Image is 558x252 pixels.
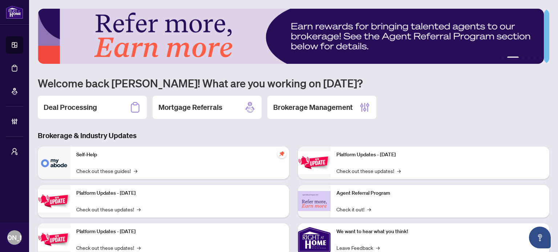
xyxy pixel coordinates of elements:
[336,244,380,252] a: Leave Feedback→
[273,102,353,112] h2: Brokerage Management
[76,205,141,213] a: Check out these updates!→
[76,228,283,236] p: Platform Updates - [DATE]
[336,167,401,175] a: Check out these updates!→
[336,205,371,213] a: Check it out!→
[38,190,70,212] img: Platform Updates - September 16, 2025
[278,149,286,158] span: pushpin
[336,189,543,197] p: Agent Referral Program
[336,151,543,159] p: Platform Updates - [DATE]
[38,146,70,179] img: Self-Help
[38,131,549,141] h3: Brokerage & Industry Updates
[38,9,544,64] img: Slide 1
[533,57,536,59] button: 5
[501,57,504,59] button: 1
[76,151,283,159] p: Self-Help
[397,167,401,175] span: →
[158,102,222,112] h2: Mortgage Referrals
[507,57,519,59] button: 2
[76,189,283,197] p: Platform Updates - [DATE]
[298,151,331,174] img: Platform Updates - June 23, 2025
[6,5,23,19] img: logo
[336,228,543,236] p: We want to hear what you think!
[44,102,97,112] h2: Deal Processing
[376,244,380,252] span: →
[137,244,141,252] span: →
[522,57,525,59] button: 3
[38,76,549,90] h1: Welcome back [PERSON_NAME]! What are you working on [DATE]?
[134,167,137,175] span: →
[137,205,141,213] span: →
[76,167,137,175] a: Check out these guides!→
[11,148,18,155] span: user-switch
[527,57,530,59] button: 4
[38,228,70,251] img: Platform Updates - July 21, 2025
[539,57,542,59] button: 6
[76,244,141,252] a: Check out these updates!→
[529,227,551,248] button: Open asap
[298,191,331,211] img: Agent Referral Program
[367,205,371,213] span: →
